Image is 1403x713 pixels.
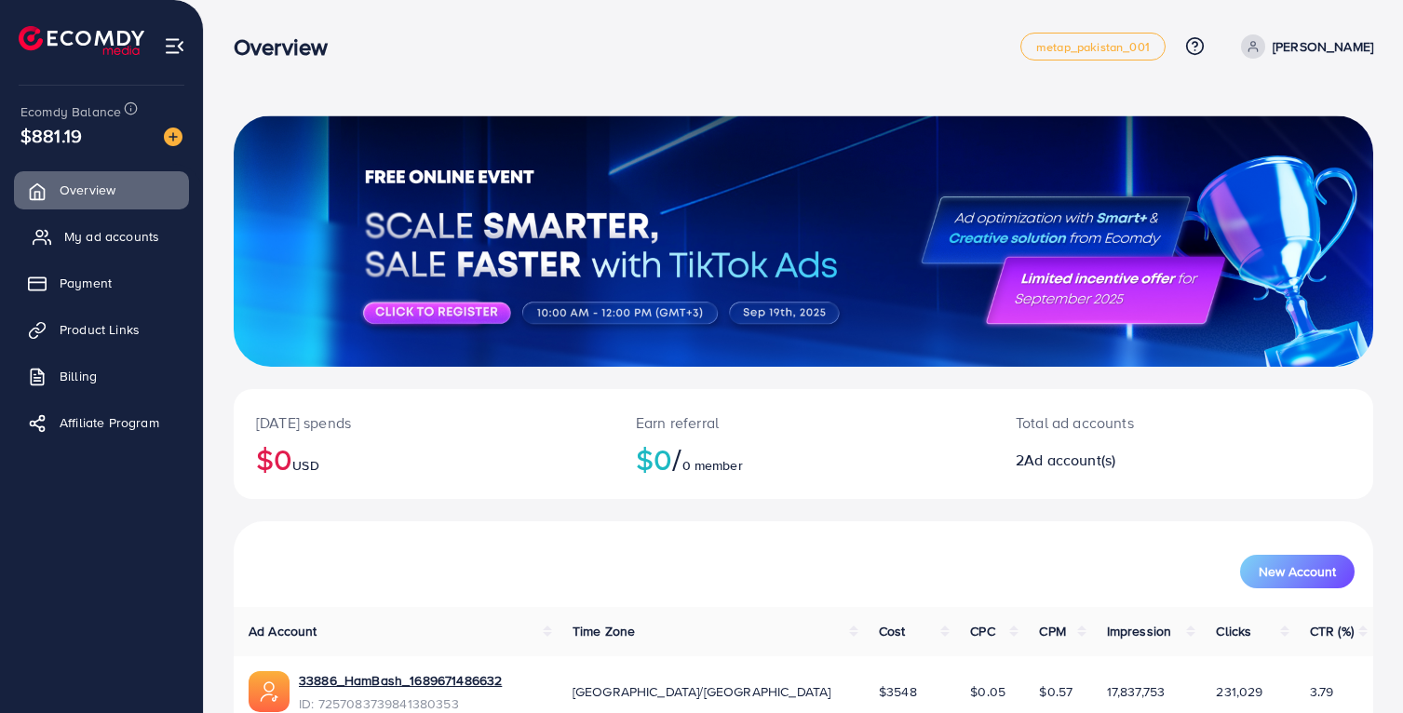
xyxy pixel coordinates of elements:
img: image [164,128,182,146]
span: USD [292,456,318,475]
p: Earn referral [636,411,971,434]
span: / [672,437,681,480]
span: 3.79 [1310,682,1334,701]
span: ID: 7257083739841380353 [299,694,502,713]
span: Clicks [1216,622,1251,640]
img: ic-ads-acc.e4c84228.svg [249,671,290,712]
span: Billing [60,367,97,385]
span: $3548 [879,682,917,701]
span: CPM [1039,622,1065,640]
a: My ad accounts [14,218,189,255]
span: 231,029 [1216,682,1262,701]
span: Time Zone [573,622,635,640]
span: Product Links [60,320,140,339]
img: logo [19,26,144,55]
span: Overview [60,181,115,199]
span: Ad account(s) [1024,450,1115,470]
h2: $0 [636,441,971,477]
h2: $0 [256,441,591,477]
iframe: Chat [1324,629,1389,699]
p: [PERSON_NAME] [1273,35,1373,58]
h2: 2 [1016,451,1256,469]
p: Total ad accounts [1016,411,1256,434]
span: [GEOGRAPHIC_DATA]/[GEOGRAPHIC_DATA] [573,682,831,701]
a: metap_pakistan_001 [1020,33,1166,61]
button: New Account [1240,555,1355,588]
a: Payment [14,264,189,302]
span: Affiliate Program [60,413,159,432]
a: Billing [14,357,189,395]
span: My ad accounts [64,227,159,246]
a: Affiliate Program [14,404,189,441]
a: Product Links [14,311,189,348]
span: $0.57 [1039,682,1072,701]
img: menu [164,35,185,57]
span: CPC [970,622,994,640]
a: 33886_HamBash_1689671486632 [299,671,502,690]
span: New Account [1259,565,1336,578]
span: Payment [60,274,112,292]
span: $881.19 [20,122,82,149]
span: Impression [1107,622,1172,640]
a: [PERSON_NAME] [1234,34,1373,59]
h3: Overview [234,34,343,61]
span: CTR (%) [1310,622,1354,640]
p: [DATE] spends [256,411,591,434]
span: $0.05 [970,682,1005,701]
span: Ad Account [249,622,317,640]
span: 0 member [682,456,743,475]
span: metap_pakistan_001 [1036,41,1150,53]
a: Overview [14,171,189,209]
span: Cost [879,622,906,640]
span: 17,837,753 [1107,682,1166,701]
span: Ecomdy Balance [20,102,121,121]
